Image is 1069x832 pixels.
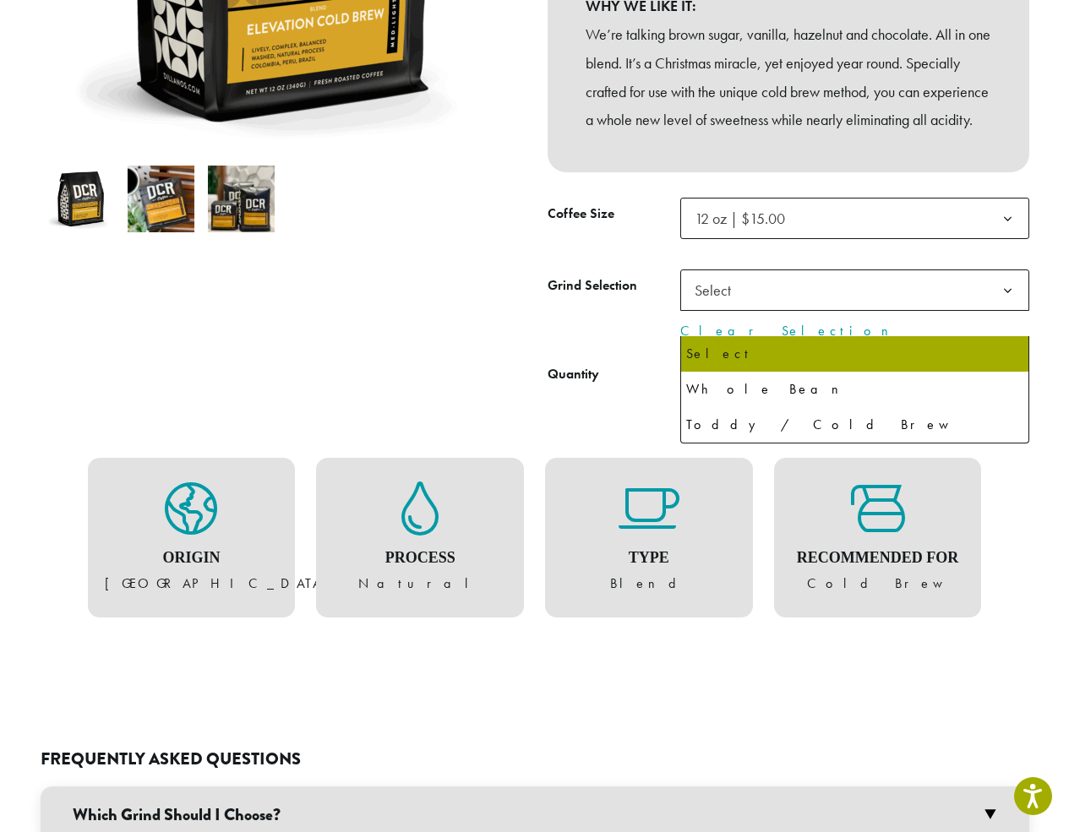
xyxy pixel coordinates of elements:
[548,364,599,384] div: Quantity
[333,549,507,568] h4: Process
[562,481,736,595] figure: Blend
[128,166,194,232] img: Elevation Cold Brew - Image 2
[41,749,1029,769] h2: Frequently Asked Questions
[548,202,680,226] label: Coffee Size
[688,274,748,307] span: Select
[586,20,991,134] p: We’re talking brown sugar, vanilla, hazelnut and chocolate. All in one blend. It’s a Christmas mi...
[791,481,965,595] figure: Cold Brew
[681,336,1028,372] li: Select
[688,202,802,235] span: 12 oz | $15.00
[548,274,680,298] label: Grind Selection
[791,549,965,568] h4: Recommended For
[680,198,1029,239] span: 12 oz | $15.00
[105,481,279,595] figure: [GEOGRAPHIC_DATA]
[695,209,785,228] span: 12 oz | $15.00
[686,377,1023,402] div: Whole Bean
[105,549,279,568] h4: Origin
[680,321,1029,341] a: Clear Selection
[47,166,114,232] img: Elevation Cold Brew
[680,269,1029,311] span: Select
[333,481,507,595] figure: Natural
[686,412,1023,438] div: Toddy / Cold Brew
[562,549,736,568] h4: Type
[208,166,275,232] img: Elevation Cold Brew - Image 3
